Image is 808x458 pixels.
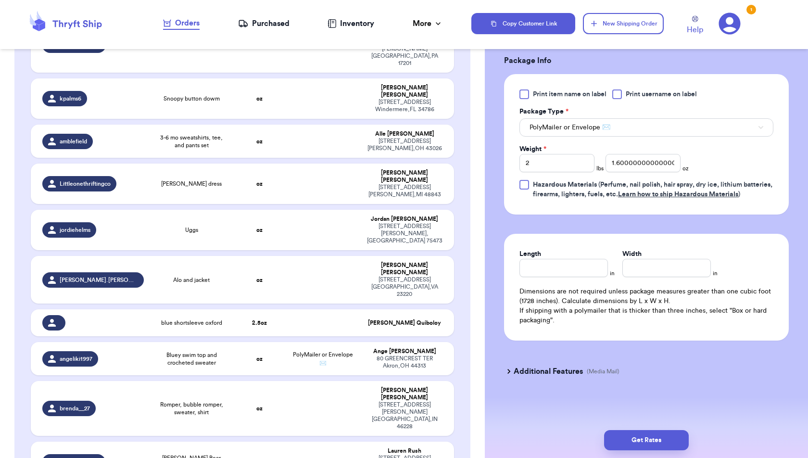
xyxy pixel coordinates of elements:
strong: 2.5 oz [252,320,267,326]
label: Weight [519,144,546,154]
span: PolyMailer or Envelope ✉️ [293,352,353,366]
div: [PERSON_NAME] [PERSON_NAME] [366,169,442,184]
span: angeliki1997 [60,355,92,363]
span: in [610,269,615,277]
span: [PERSON_NAME] dress [161,180,222,188]
div: More [413,18,443,29]
div: [PERSON_NAME] [PERSON_NAME] [366,84,442,99]
label: Package Type [519,107,568,116]
h3: Package Info [504,55,789,66]
div: [STREET_ADDRESS] [PERSON_NAME] , [GEOGRAPHIC_DATA] 75473 [366,223,442,244]
div: [STREET_ADDRESS] [PERSON_NAME] , OH 43026 [366,138,442,152]
div: [PERSON_NAME] Quiboloy [366,319,442,327]
strong: oz [256,406,263,411]
span: Romper, bubble romper, sweater, shirt [155,401,228,416]
span: Bluey swim top and crocheted sweater [155,351,228,367]
a: Learn how to ship Hazardous Materials [618,191,738,198]
span: kpalms6 [60,95,81,102]
div: [PERSON_NAME] [PERSON_NAME] [366,262,442,276]
div: [STREET_ADDRESS] [GEOGRAPHIC_DATA] , VA 23220 [366,276,442,298]
label: Width [622,249,642,259]
strong: oz [256,96,263,102]
span: blue shortsleeve oxford [161,319,222,327]
div: Dimensions are not required unless package measures greater than one cubic foot (1728 inches). Ca... [519,287,773,325]
span: in [713,269,718,277]
button: Copy Customer Link [471,13,575,34]
strong: oz [256,181,263,187]
button: New Shipping Order [583,13,664,34]
a: Inventory [328,18,374,29]
span: Print item name on label [533,89,606,99]
h3: Additional Features [514,366,583,377]
span: (Perfume, nail polish, hair spray, dry ice, lithium batteries, firearms, lighters, fuels, etc. ) [533,181,772,198]
span: [PERSON_NAME].[PERSON_NAME] [60,276,138,284]
span: Snoopy button dowm [164,95,220,102]
a: 1 [719,13,741,35]
span: Print username on label [626,89,697,99]
div: 1 [746,5,756,14]
button: PolyMailer or Envelope ✉️ [519,118,773,137]
span: Hazardous Materials [533,181,597,188]
div: Lauren Rush [366,447,442,455]
span: lbs [596,165,604,172]
span: jordiehelms [60,226,90,234]
a: Purchased [238,18,290,29]
span: oz [682,165,689,172]
span: PolyMailer or Envelope ✉️ [530,123,610,132]
a: Help [687,16,703,36]
span: Littleonethriftingco [60,180,111,188]
div: [STREET_ADDRESS] [PERSON_NAME] , MI 48843 [366,184,442,198]
a: Orders [163,17,200,30]
div: Jordan [PERSON_NAME] [366,216,442,223]
span: brenda__27 [60,405,90,412]
span: amblefield [60,138,87,145]
p: (Media Mail) [587,368,619,375]
div: [STREET_ADDRESS][PERSON_NAME] [GEOGRAPHIC_DATA] , IN 46228 [366,401,442,430]
span: Uggs [185,226,198,234]
div: [STREET_ADDRESS][PERSON_NAME] [GEOGRAPHIC_DATA] , PA 17201 [366,38,442,67]
label: Length [519,249,541,259]
span: Help [687,24,703,36]
strong: oz [256,356,263,362]
div: [STREET_ADDRESS] Windermere , FL 34786 [366,99,442,113]
button: Get Rates [604,430,689,450]
span: Alo and jacket [173,276,210,284]
div: [PERSON_NAME] [PERSON_NAME] [366,387,442,401]
span: 3-6 mo sweatshirts, tee, and pants set [155,134,228,149]
strong: oz [256,277,263,283]
div: 80 GREENCREST TER Akron , OH 44313 [366,355,442,369]
p: If shipping with a polymailer that is thicker than three inches, select "Box or hard packaging". [519,306,773,325]
div: Orders [163,17,200,29]
strong: oz [256,139,263,144]
div: Ange [PERSON_NAME] [366,348,442,355]
strong: oz [256,227,263,233]
div: Alle [PERSON_NAME] [366,130,442,138]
